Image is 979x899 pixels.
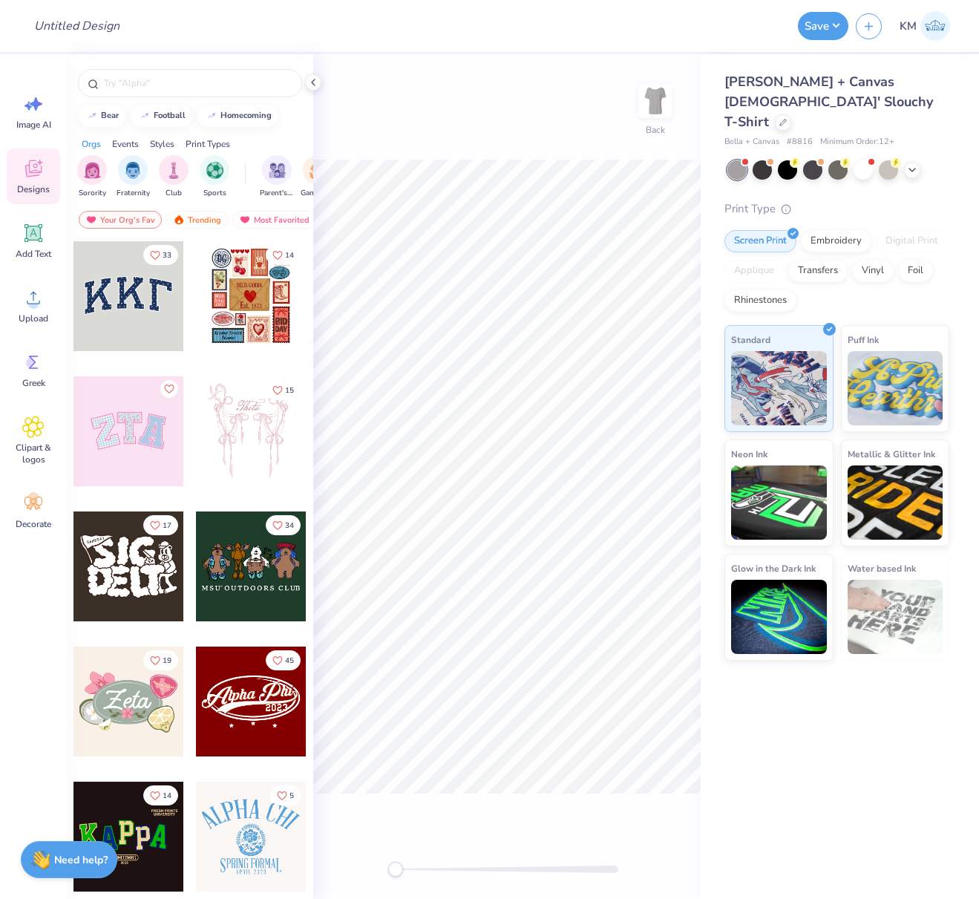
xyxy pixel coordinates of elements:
span: Bella + Canvas [724,136,779,148]
span: Sports [203,188,226,199]
div: Back [646,123,665,137]
img: Standard [731,351,827,425]
div: Orgs [82,137,101,151]
span: Fraternity [117,188,150,199]
img: Glow in the Dark Ink [731,580,827,654]
button: filter button [77,155,107,199]
button: homecoming [197,105,278,127]
div: Embroidery [801,230,871,252]
img: Sorority Image [84,162,101,179]
span: Add Text [16,248,51,260]
span: 17 [163,522,171,529]
button: Like [143,785,178,805]
img: Game Day Image [310,162,327,179]
span: 33 [163,252,171,259]
div: filter for Parent's Weekend [260,155,294,199]
div: Accessibility label [388,862,403,877]
button: Like [266,515,301,535]
span: # 8816 [787,136,813,148]
span: Water based Ink [848,560,916,576]
button: Like [266,650,301,670]
span: Decorate [16,518,51,530]
input: Try "Alpha" [102,76,292,91]
div: Print Types [186,137,230,151]
button: Like [266,245,301,265]
input: Untitled Design [22,11,131,41]
span: Game Day [301,188,335,199]
span: 34 [285,522,294,529]
span: Club [166,188,182,199]
div: Applique [724,260,784,282]
span: Neon Ink [731,446,767,462]
button: filter button [301,155,335,199]
span: Greek [22,377,45,389]
div: filter for Game Day [301,155,335,199]
img: Katrina Mae Mijares [920,11,950,41]
button: Like [266,380,301,400]
span: Upload [19,313,48,324]
span: Metallic & Glitter Ink [848,446,935,462]
span: Standard [731,332,770,347]
div: filter for Sorority [77,155,107,199]
div: filter for Sports [200,155,229,199]
span: Glow in the Dark Ink [731,560,816,576]
span: [PERSON_NAME] + Canvas [DEMOGRAPHIC_DATA]' Slouchy T-Shirt [724,73,933,131]
img: most_fav.gif [239,215,251,225]
div: Trending [166,211,228,229]
img: trend_line.gif [139,111,151,120]
button: Like [270,785,301,805]
div: homecoming [220,111,272,120]
a: KM [893,11,957,41]
div: Rhinestones [724,290,796,312]
img: Parent's Weekend Image [269,162,286,179]
img: Water based Ink [848,580,943,654]
span: Parent's Weekend [260,188,294,199]
span: 15 [285,387,294,394]
span: 45 [285,657,294,664]
div: Transfers [788,260,848,282]
div: Styles [150,137,174,151]
button: filter button [159,155,189,199]
button: filter button [260,155,294,199]
div: football [154,111,186,120]
span: Sorority [79,188,106,199]
button: Like [160,380,178,398]
div: Digital Print [876,230,948,252]
img: Puff Ink [848,351,943,425]
button: filter button [117,155,150,199]
span: 19 [163,657,171,664]
img: trend_line.gif [206,111,217,120]
span: 14 [285,252,294,259]
div: filter for Fraternity [117,155,150,199]
div: Print Type [724,200,949,218]
span: KM [900,18,917,35]
button: football [131,105,192,127]
div: Foil [898,260,933,282]
button: Like [143,515,178,535]
span: 5 [289,792,294,800]
div: Events [112,137,139,151]
img: Back [641,86,670,116]
img: trending.gif [173,215,185,225]
button: Like [143,245,178,265]
span: Image AI [16,119,51,131]
div: Screen Print [724,230,796,252]
span: Clipart & logos [9,442,58,465]
img: Neon Ink [731,465,827,540]
span: 14 [163,792,171,800]
button: Like [143,650,178,670]
img: Sports Image [206,162,223,179]
button: Save [798,12,848,40]
img: most_fav.gif [85,215,97,225]
button: filter button [200,155,229,199]
div: bear [101,111,119,120]
strong: Need help? [54,853,108,867]
span: Designs [17,183,50,195]
div: Vinyl [852,260,894,282]
div: filter for Club [159,155,189,199]
img: Metallic & Glitter Ink [848,465,943,540]
img: Club Image [166,162,182,179]
img: trend_line.gif [86,111,98,120]
span: Minimum Order: 12 + [820,136,894,148]
span: Puff Ink [848,332,879,347]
